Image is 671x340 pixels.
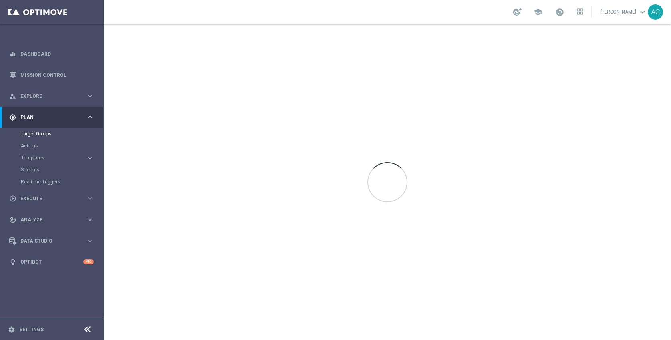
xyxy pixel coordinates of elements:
[9,114,86,121] div: Plan
[9,195,86,202] div: Execute
[86,154,94,162] i: keyboard_arrow_right
[83,259,94,264] div: +10
[20,94,86,99] span: Explore
[21,143,83,149] a: Actions
[9,93,94,99] button: person_search Explore keyboard_arrow_right
[9,237,86,245] div: Data Studio
[19,327,44,332] a: Settings
[9,64,94,85] div: Mission Control
[9,216,16,223] i: track_changes
[9,217,94,223] button: track_changes Analyze keyboard_arrow_right
[8,326,15,333] i: settings
[20,239,86,243] span: Data Studio
[9,43,94,64] div: Dashboard
[9,114,16,121] i: gps_fixed
[20,251,83,272] a: Optibot
[21,140,103,152] div: Actions
[21,155,78,160] span: Templates
[20,43,94,64] a: Dashboard
[21,179,83,185] a: Realtime Triggers
[9,72,94,78] button: Mission Control
[20,115,86,120] span: Plan
[21,155,86,160] div: Templates
[9,51,94,57] button: equalizer Dashboard
[20,196,86,201] span: Execute
[638,8,647,16] span: keyboard_arrow_down
[21,155,94,161] button: Templates keyboard_arrow_right
[600,6,648,18] a: [PERSON_NAME]keyboard_arrow_down
[9,216,86,223] div: Analyze
[9,259,94,265] button: lightbulb Optibot +10
[534,8,542,16] span: school
[21,128,103,140] div: Target Groups
[86,237,94,245] i: keyboard_arrow_right
[21,164,103,176] div: Streams
[86,216,94,223] i: keyboard_arrow_right
[21,152,103,164] div: Templates
[9,93,86,100] div: Explore
[9,93,16,100] i: person_search
[9,195,16,202] i: play_circle_outline
[9,50,16,58] i: equalizer
[9,258,16,266] i: lightbulb
[20,64,94,85] a: Mission Control
[20,217,86,222] span: Analyze
[21,176,103,188] div: Realtime Triggers
[9,195,94,202] button: play_circle_outline Execute keyboard_arrow_right
[9,238,94,244] button: Data Studio keyboard_arrow_right
[86,195,94,202] i: keyboard_arrow_right
[21,167,83,173] a: Streams
[9,114,94,121] button: gps_fixed Plan keyboard_arrow_right
[86,113,94,121] i: keyboard_arrow_right
[86,92,94,100] i: keyboard_arrow_right
[648,4,663,20] div: AC
[21,131,83,137] a: Target Groups
[9,251,94,272] div: Optibot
